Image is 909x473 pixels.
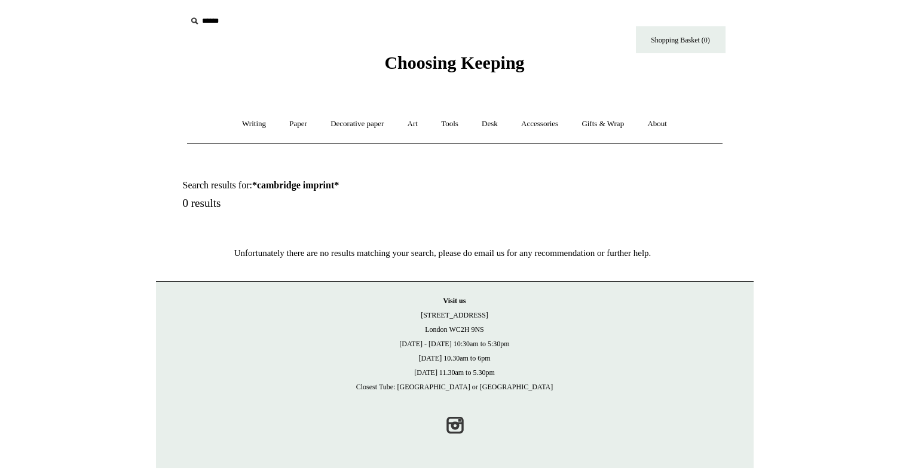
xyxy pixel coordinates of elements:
[156,246,730,260] p: Unfortunately there are no results matching your search, please do email us for any recommendatio...
[384,62,524,71] a: Choosing Keeping
[442,412,468,438] a: Instagram
[636,108,678,140] a: About
[443,297,466,305] strong: Visit us
[571,108,635,140] a: Gifts & Wrap
[397,108,429,140] a: Art
[278,108,318,140] a: Paper
[252,180,339,190] strong: *cambridge imprint*
[636,26,726,53] a: Shopping Basket (0)
[231,108,277,140] a: Writing
[430,108,469,140] a: Tools
[384,53,524,72] span: Choosing Keeping
[320,108,394,140] a: Decorative paper
[510,108,569,140] a: Accessories
[471,108,509,140] a: Desk
[168,294,742,394] p: [STREET_ADDRESS] London WC2H 9NS [DATE] - [DATE] 10:30am to 5:30pm [DATE] 10.30am to 6pm [DATE] 1...
[183,197,469,210] h5: 0 results
[183,179,469,191] h1: Search results for:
